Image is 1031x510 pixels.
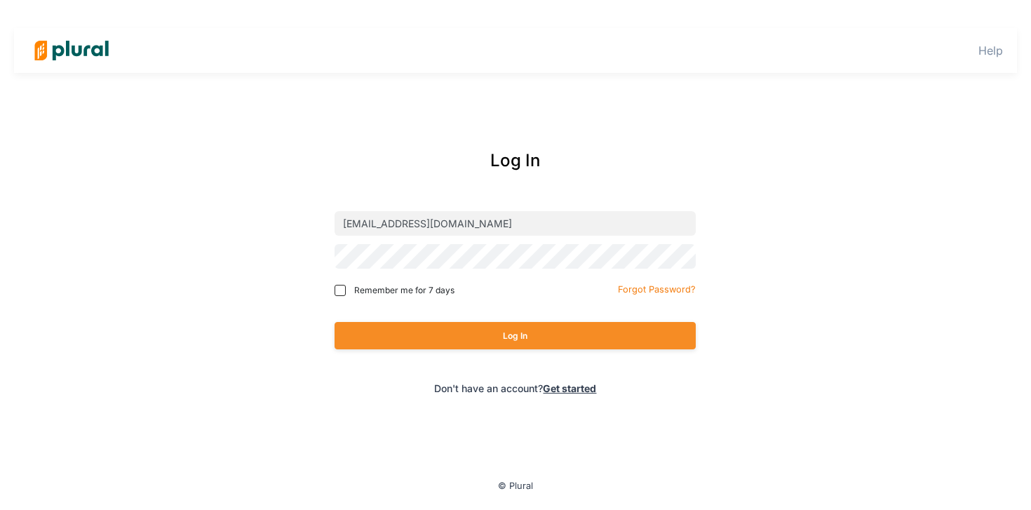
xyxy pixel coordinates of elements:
a: Help [978,43,1003,58]
img: Logo for Plural [22,26,121,75]
input: Remember me for 7 days [335,285,346,296]
span: Remember me for 7 days [354,284,454,297]
a: Forgot Password? [618,281,696,295]
small: © Plural [498,481,533,491]
small: Forgot Password? [618,284,696,295]
div: Log In [275,148,757,173]
a: Get started [543,382,596,394]
div: Don't have an account? [275,381,757,396]
button: Log In [335,322,696,349]
input: Email address [335,211,696,236]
